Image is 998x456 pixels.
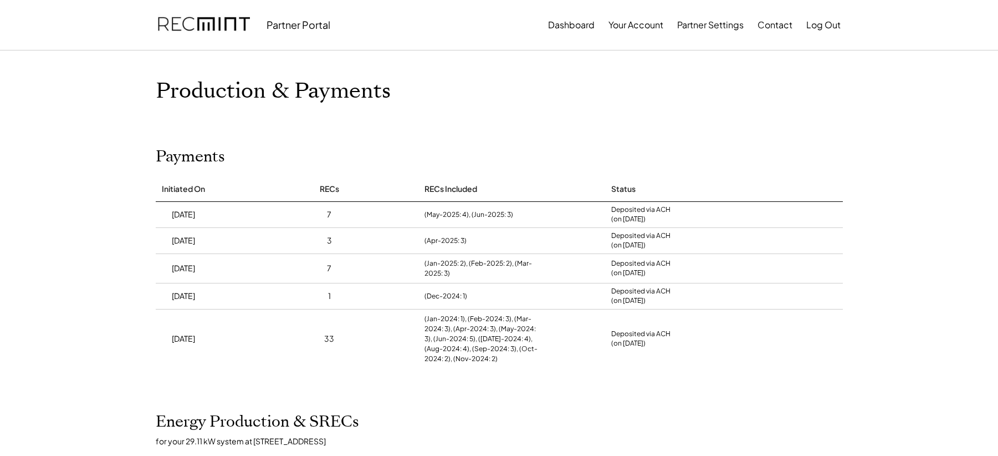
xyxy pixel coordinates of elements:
div: Deposited via ACH (on [DATE]) [611,330,671,348]
div: [DATE] [172,235,195,246]
div: 7 [327,209,331,220]
div: [DATE] [172,263,195,274]
h2: Payments [156,148,225,166]
div: [DATE] [172,209,195,220]
button: Your Account [608,14,663,36]
img: recmint-logotype%403x.png [158,6,250,44]
div: [DATE] [172,333,195,344]
div: (Apr-2025: 3) [424,236,467,246]
div: Status [611,184,636,195]
div: Deposited via ACH (on [DATE]) [611,259,671,278]
div: Initiated On [162,184,205,195]
button: Dashboard [548,14,595,36]
div: Deposited via ACH (on [DATE]) [611,205,671,224]
div: for your 29.11 kW system at [STREET_ADDRESS] [156,436,854,446]
div: (Jan-2025: 2), (Feb-2025: 2), (Mar-2025: 3) [424,259,539,278]
h1: Production & Payments [156,78,843,104]
div: 33 [324,333,334,344]
div: 1 [328,291,331,302]
div: (Jan-2024: 1), (Feb-2024: 3), (Mar-2024: 3), (Apr-2024: 3), (May-2024: 3), (Jun-2024: 5), ([DATE]... [424,314,539,364]
div: Deposited via ACH (on [DATE]) [611,231,671,250]
div: (Dec-2024: 1) [424,291,467,301]
div: Deposited via ACH (on [DATE]) [611,287,671,306]
div: [DATE] [172,291,195,302]
button: Partner Settings [677,14,744,36]
div: RECs Included [424,184,477,195]
h2: Energy Production & SRECs [156,413,359,432]
div: Partner Portal [267,18,330,31]
div: 7 [327,263,331,274]
button: Contact [758,14,792,36]
div: 3 [327,235,332,246]
button: Log Out [806,14,841,36]
div: (May-2025: 4), (Jun-2025: 3) [424,210,513,220]
div: RECs [320,184,339,195]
